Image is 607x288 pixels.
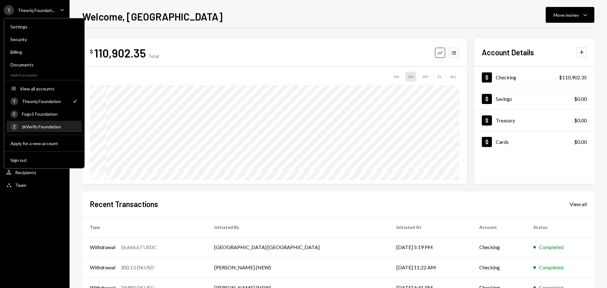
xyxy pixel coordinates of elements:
th: Type [82,217,207,237]
th: Status [526,217,594,237]
div: Completed [539,243,563,251]
a: Security [7,34,82,45]
div: Team [15,182,26,188]
div: Billing [10,49,78,55]
a: ZzkVerify Foundation [7,121,82,132]
div: 110,902.35 [94,46,146,60]
div: T [4,5,14,15]
td: [PERSON_NAME] (NEW) [207,257,389,278]
div: 1W [390,72,402,82]
div: Savings [496,96,512,102]
div: Apply for a new account [10,141,78,146]
h2: Account Details [482,47,534,58]
div: Withdrawal [90,264,115,271]
a: Cards$0.00 [474,131,594,152]
div: Withdrawal [90,243,115,251]
td: [DATE] 5:19 PM [389,237,472,257]
div: ALL [448,72,459,82]
a: Documents [7,59,82,70]
div: Switch accounts [4,71,84,77]
div: Theoriq Foundation [22,99,68,104]
a: FFogo1 Foundation [7,108,82,119]
h2: Recent Transactions [90,199,158,209]
div: View all [570,201,587,207]
div: $110,902.35 [559,74,587,81]
div: Documents [10,62,78,67]
td: Checking [472,237,526,257]
div: Treasury [496,117,515,123]
button: Sign out [7,155,82,166]
div: Settings [10,24,78,29]
div: F [10,110,18,118]
div: $ [90,48,93,55]
div: Sign out [10,157,78,163]
td: Checking [472,257,526,278]
th: Initiated By [207,217,389,237]
div: Z [10,123,18,131]
div: 16,666.67 USDC [120,243,157,251]
td: [GEOGRAPHIC_DATA] [GEOGRAPHIC_DATA] [207,237,389,257]
div: T [10,97,18,105]
a: View all [570,200,587,207]
button: View all accounts [7,83,82,95]
div: Recipients [15,170,36,175]
th: Account [472,217,526,237]
div: $0.00 [574,95,587,103]
div: $0.00 [574,138,587,146]
a: Settings [7,21,82,32]
div: 1M [405,72,416,82]
div: Cards [496,139,509,145]
div: Security [10,37,78,42]
div: 1Y [434,72,444,82]
h1: Welcome, [GEOGRAPHIC_DATA] [82,10,223,23]
div: Theoriq Foundati... [18,8,55,13]
div: View all accounts [20,86,78,91]
a: Savings$0.00 [474,88,594,109]
td: [DATE] 11:22 AM [389,257,472,278]
div: $0.00 [574,117,587,124]
a: Checking$110,902.35 [474,67,594,88]
a: Treasury$0.00 [474,110,594,131]
a: Recipients [4,167,66,178]
div: 300.13 DKUSD [120,264,154,271]
div: Move money [554,12,579,18]
button: Move money [546,7,594,23]
th: Initiated At [389,217,472,237]
button: Apply for a new account [7,138,82,149]
a: Billing [7,46,82,58]
div: Completed [539,264,563,271]
div: Fogo1 Foundation [22,111,78,117]
div: Total [148,53,159,59]
a: Team [4,179,66,191]
div: 3M [420,72,431,82]
div: Checking [496,74,516,80]
div: zkVerify Foundation [22,124,78,129]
